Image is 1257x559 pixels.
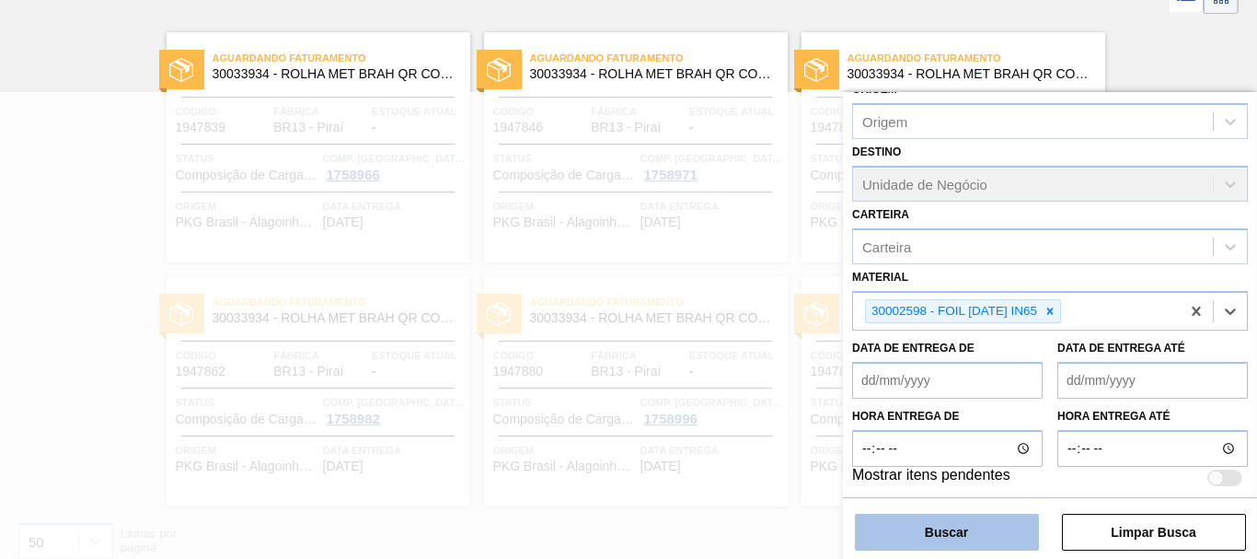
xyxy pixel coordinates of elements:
label: Data de Entrega até [1057,342,1185,355]
span: Aguardando Faturamento [530,49,788,67]
a: statusAguardando Faturamento30033934 - ROLHA MET BRAH QR CODE 021CX105Código1947846FábricaBR13 - ... [470,32,788,262]
img: status [169,58,193,82]
a: statusAguardando Faturamento30033934 - ROLHA MET BRAH QR CODE 021CX105Código1947855FábricaBR13 - ... [788,32,1105,262]
span: Aguardando Faturamento [213,49,470,67]
div: 30002598 - FOIL [DATE] IN65 [866,300,1040,323]
span: Aguardando Faturamento [848,49,1105,67]
input: dd/mm/yyyy [1057,362,1248,399]
label: Carteira [852,208,909,221]
a: statusAguardando Faturamento30033934 - ROLHA MET BRAH QR CODE 021CX105Código1947839FábricaBR13 - ... [153,32,470,262]
div: Origem [862,114,907,130]
label: Hora entrega de [852,403,1043,430]
div: Carteira [862,239,911,254]
label: Mostrar itens pendentes [852,467,1010,489]
label: Data de Entrega de [852,342,974,355]
img: status [487,58,511,82]
span: 30033934 - ROLHA MET BRAH QR CODE 021CX105 [848,67,1090,81]
label: Material [852,271,908,284]
label: Destino [852,146,901,158]
span: 30033934 - ROLHA MET BRAH QR CODE 021CX105 [530,67,773,81]
img: status [804,58,828,82]
span: 30033934 - ROLHA MET BRAH QR CODE 021CX105 [213,67,456,81]
input: dd/mm/yyyy [852,362,1043,399]
label: Hora entrega até [1057,403,1248,430]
